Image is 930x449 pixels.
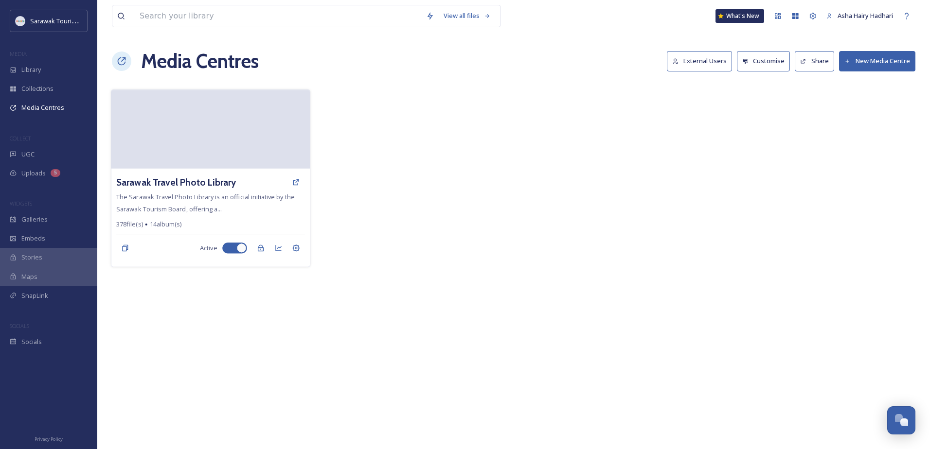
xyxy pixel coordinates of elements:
span: Privacy Policy [35,436,63,442]
span: Galleries [21,215,48,224]
button: Customise [737,51,790,71]
a: Asha Hairy Hadhari [822,6,898,25]
img: new%20smtd%20transparent%202%20copy%404x.png [16,16,25,26]
a: Privacy Policy [35,432,63,444]
div: 5 [51,169,60,177]
span: Maps [21,272,37,281]
span: Sarawak Tourism Board [30,16,99,25]
span: The Sarawak Travel Photo Library is an official initiative by the Sarawak Tourism Board, offering... [116,192,295,213]
h1: Media Centres [141,47,259,76]
button: Open Chat [887,406,915,434]
a: Sarawak Travel Photo Library [116,175,236,190]
span: COLLECT [10,135,31,142]
span: 378 file(s) [116,220,143,229]
a: Customise [737,51,795,71]
span: UGC [21,150,35,159]
a: What's New [715,9,764,23]
button: External Users [667,51,732,71]
span: Media Centres [21,103,64,112]
span: SnapLink [21,291,48,300]
span: WIDGETS [10,200,32,207]
span: Collections [21,84,54,93]
span: SOCIALS [10,322,29,329]
span: Asha Hairy Hadhari [838,11,893,20]
span: MEDIA [10,50,27,57]
span: Embeds [21,234,45,243]
span: Socials [21,337,42,346]
span: 14 album(s) [150,220,182,229]
button: Share [795,51,834,71]
button: New Media Centre [839,51,915,71]
span: Stories [21,253,42,262]
a: External Users [667,51,737,71]
input: Search your library [135,5,421,27]
span: Library [21,65,41,74]
span: Uploads [21,169,46,178]
span: Active [200,243,217,253]
a: View all files [439,6,496,25]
